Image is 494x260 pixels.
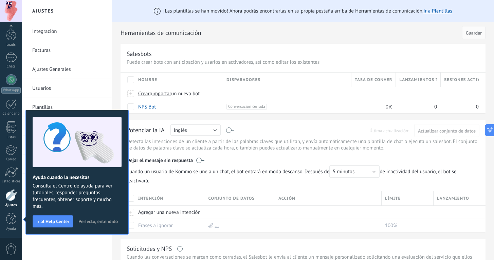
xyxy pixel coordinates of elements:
span: 0 [434,104,437,110]
p: Puede crear bots con anticipación y usarlos en activadores, así como editar los existentes [127,59,479,65]
span: Crear [138,91,150,97]
span: 100% [385,222,397,229]
p: Detecta las intenciones de un cliente a partir de las palabras claves que utilizan, y envía autom... [127,138,479,151]
div: 100% [382,219,430,232]
a: Integración [32,22,105,41]
div: Potenciar la IA [127,126,165,135]
a: Ajustes Generales [32,60,105,79]
button: 5 minutos [329,165,380,178]
div: Ajustes [1,203,21,207]
span: Disparadores [226,77,260,83]
div: WhatsApp [1,87,21,94]
div: Leads [1,43,21,47]
div: Solicitudes y NPS [127,245,172,253]
a: ... [215,222,219,229]
span: de inactividad del usuario, el bot se reactivará. [127,165,479,184]
span: 5 minutos [333,168,354,175]
div: Chats [1,64,21,69]
li: Integración [22,22,112,41]
div: 0 [441,100,479,113]
a: Frases a ignorar [138,222,173,229]
span: 0% [386,104,392,110]
span: Tasa de conversión [355,77,392,83]
span: Nombre [138,77,157,83]
li: Plantillas [22,98,112,117]
span: importar [152,91,171,97]
span: Acción [278,195,295,202]
span: Cuando un usuario de Kommo se une a un chat, el bot entrará en modo descanso. Después de [127,165,380,178]
li: Facturas [22,41,112,60]
div: 0% [351,100,393,113]
span: Inglés [174,127,187,134]
div: 0 [396,100,437,113]
span: Intención [138,195,163,202]
span: Guardar [466,31,482,35]
span: Lanzamientos totales [399,77,437,83]
span: Límite [385,195,401,202]
li: Usuarios [22,79,112,98]
a: NPS Bot [138,104,156,110]
a: Ir a Plantillas [423,8,452,14]
div: Salesbots [127,50,152,58]
div: Agregar una nueva intención [135,206,202,219]
h2: Herramientas de comunicación [121,26,460,40]
span: 0 [476,104,479,110]
div: Correo [1,157,21,162]
h2: Ayuda cuando la necesitas [33,174,122,181]
span: Consulta el Centro de ayuda para ver tutoriales, responder preguntas frecuentes, obtener soporte ... [33,183,122,210]
span: Ir al Help Center [36,219,69,224]
span: Conversación cerrada [226,104,267,110]
li: Ajustes Generales [22,60,112,79]
span: Perfecto, entendido [78,219,118,224]
span: o [150,91,152,97]
div: Calendario [1,112,21,116]
span: Sesiones activas [444,77,479,83]
a: Facturas [32,41,105,60]
a: Usuarios [32,79,105,98]
button: Ir al Help Center [33,215,73,227]
button: Inglés [170,124,221,136]
a: Plantillas [32,98,105,117]
div: Estadísticas [1,179,21,184]
div: Listas [1,135,21,140]
span: ¡Las plantillas se han movido! Ahora podrás encontrarlas en su propia pestaña arriba de Herramien... [163,8,452,14]
span: un nuevo bot [171,91,200,97]
button: Guardar [462,26,486,39]
div: Ayuda [1,227,21,231]
span: Conjunto de datos [208,195,255,202]
span: Lanzamiento [437,195,469,202]
button: Perfecto, entendido [75,216,121,226]
div: Dejar el mensaje sin respuesta [127,153,479,165]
